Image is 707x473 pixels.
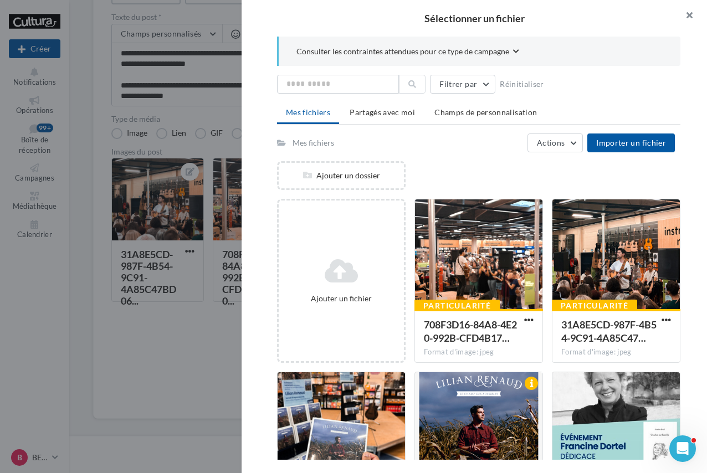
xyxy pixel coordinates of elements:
span: 708F3D16-84A8-4E20-992B-CFD4B174F806 [424,318,517,344]
span: Mes fichiers [286,107,330,117]
span: Importer un fichier [596,138,666,147]
span: Champs de personnalisation [434,107,537,117]
div: Mes fichiers [293,137,334,148]
button: Actions [527,133,583,152]
button: Consulter les contraintes attendues pour ce type de campagne [296,45,519,59]
div: Particularité [414,300,500,312]
h2: Sélectionner un fichier [259,13,689,23]
button: Réinitialiser [495,78,549,91]
button: Importer un fichier [587,133,675,152]
div: Format d'image: jpeg [561,347,671,357]
div: Particularité [552,300,637,312]
div: Ajouter un dossier [279,170,404,181]
span: Consulter les contraintes attendues pour ce type de campagne [296,46,509,57]
div: Format d'image: jpeg [424,347,534,357]
div: Ajouter un fichier [283,293,399,304]
button: Filtrer par [430,75,495,94]
iframe: Intercom live chat [669,435,696,462]
span: Partagés avec moi [350,107,415,117]
span: 31A8E5CD-987F-4B54-9C91-4A85C47BD064 [561,318,657,344]
span: Actions [537,138,565,147]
